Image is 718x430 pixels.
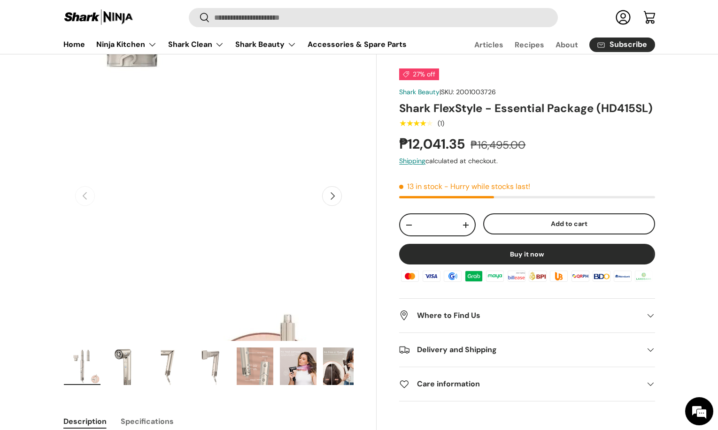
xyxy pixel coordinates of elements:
img: shark-flexstyle-esential-package-no-frizz-or-flyaways-infographic-view-sharkninja-philippines [323,347,360,385]
a: Home [63,35,85,53]
p: - Hurry while stocks last! [444,182,530,192]
img: shark-flexstyle-esential-package-ho-heat-damage-infographic-full-view-sharkninja-philippines [280,347,317,385]
h1: Shark FlexStyle - Essential Package (HD415SL) [399,101,655,115]
h2: Where to Find Us [399,310,640,321]
img: qrph [570,269,590,283]
h2: Care information [399,378,640,390]
div: 4.0 out of 5.0 stars [399,119,432,128]
s: ₱16,495.00 [471,138,525,152]
a: About [556,36,578,54]
div: (1) [438,120,444,127]
summary: Delivery and Shipping [399,333,655,367]
a: Articles [474,36,503,54]
span: Subscribe [610,41,647,49]
img: shark-flexstyle-esential-package-air-drying-with-styling-concentrator-unit-left-side-view-sharkni... [193,347,230,385]
span: 2001003726 [456,88,496,96]
img: billease [506,269,527,283]
img: grabpay [463,269,484,283]
div: Chat with us now [49,53,158,65]
img: visa [421,269,441,283]
span: 27% off [399,68,439,80]
button: Add to cart [483,214,655,235]
span: We're online! [54,118,130,213]
nav: Primary [63,35,407,54]
img: master [400,269,420,283]
summary: Shark Clean [162,35,230,54]
media-gallery: Gallery Viewer [63,51,354,388]
img: landbank [633,269,654,283]
summary: Shark Beauty [230,35,302,54]
a: Subscribe [589,38,655,52]
img: maya [485,269,505,283]
h2: Delivery and Shipping [399,344,640,355]
img: gcash [442,269,463,283]
strong: ₱12,041.35 [399,135,467,153]
summary: Care information [399,367,655,401]
summary: Ninja Kitchen [91,35,162,54]
span: ★★★★★ [399,119,432,128]
img: shark-flexstyle-esential-package-air-drying-unit-full-view-sharkninja-philippines [107,347,144,385]
summary: Where to Find Us [399,299,655,332]
a: Shipping [399,157,425,165]
a: Recipes [515,36,544,54]
img: bpi [527,269,548,283]
div: calculated at checkout. [399,156,655,166]
img: Shark FlexStyle - Essential Package (HD415SL) [150,347,187,385]
img: shark-flexstyle-esential-package-what's-in-the-box-full-view-sharkninja-philippines [64,347,100,385]
img: shark-flexstyle-esential-package-air-dyring-unit-functions-infographic-full-view-sharkninja-phili... [237,347,273,385]
span: SKU: [441,88,454,96]
img: ubp [548,269,569,283]
nav: Secondary [452,35,655,54]
img: Shark Ninja Philippines [63,8,134,27]
textarea: Type your message and hit 'Enter' [5,256,179,289]
span: | [440,88,496,96]
div: Minimize live chat window [154,5,177,27]
button: Buy it now [399,244,655,264]
img: bdo [591,269,612,283]
a: Accessories & Spare Parts [308,35,407,53]
img: metrobank [612,269,633,283]
a: Shark Beauty [399,88,440,96]
span: 13 in stock [399,182,442,192]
